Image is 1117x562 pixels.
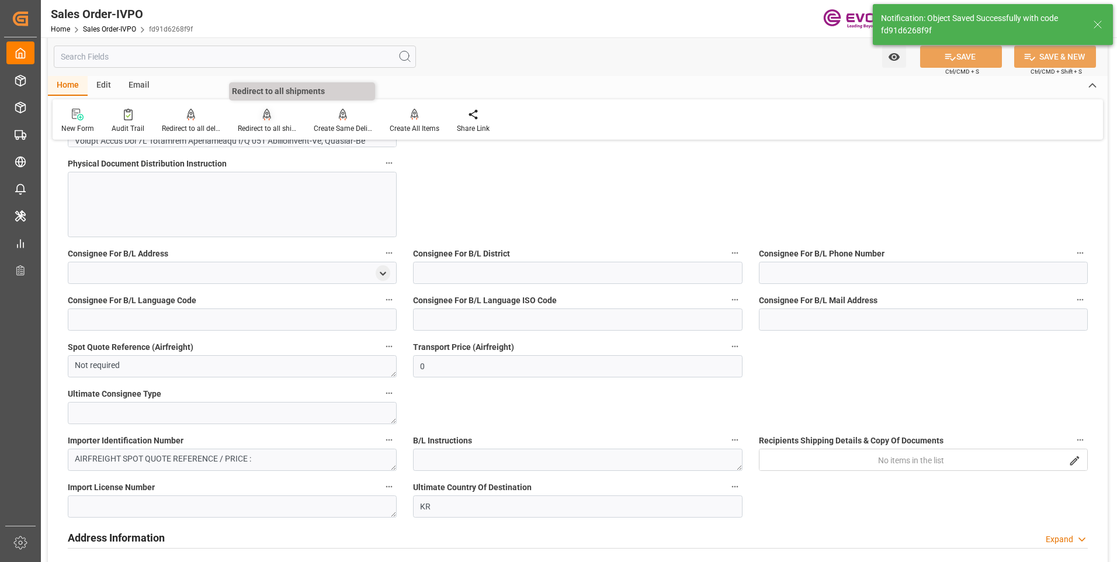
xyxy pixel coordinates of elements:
[457,123,490,134] div: Share Link
[759,435,943,447] span: Recipients Shipping Details & Copy Of Documents
[945,67,979,76] span: Ctrl/CMD + S
[54,46,416,68] input: Search Fields
[68,355,397,377] textarea: Not required
[413,341,514,353] span: Transport Price (Airfreight)
[120,76,158,96] div: Email
[727,339,743,354] button: Transport Price (Airfreight)
[1073,245,1088,261] button: Consignee For B/L Phone Number
[1063,449,1087,471] button: search button
[381,479,397,494] button: Import License Number
[68,530,165,546] h2: Address Information
[381,339,397,354] button: Spot Quote Reference (Airfreight)
[381,432,397,447] button: Importer Identification Number
[83,25,136,33] a: Sales Order-IVPO
[727,479,743,494] button: Ultimate Country Of Destination
[1031,67,1082,76] span: Ctrl/CMD + Shift + S
[88,76,120,96] div: Edit
[229,82,375,100] p: Redirect to all shipments
[1014,46,1096,68] button: SAVE & NEW
[878,456,944,465] span: No items in the list
[413,435,472,447] span: B/L Instructions
[68,294,196,307] span: Consignee For B/L Language Code
[68,158,227,170] span: Physical Document Distribution Instruction
[68,435,183,447] span: Importer Identification Number
[759,449,1063,471] button: menu-button
[48,76,88,96] div: Home
[413,294,557,307] span: Consignee For B/L Language ISO Code
[238,123,296,134] div: Redirect to all shipments
[1073,292,1088,307] button: Consignee For B/L Mail Address
[68,388,161,400] span: Ultimate Consignee Type
[162,123,220,134] div: Redirect to all deliveries
[381,292,397,307] button: Consignee For B/L Language Code
[376,265,390,281] div: open menu
[68,341,193,353] span: Spot Quote Reference (Airfreight)
[882,46,906,68] button: open menu
[413,248,510,260] span: Consignee For B/L District
[1073,432,1088,447] button: Recipients Shipping Details & Copy Of Documents
[51,25,70,33] a: Home
[381,155,397,171] button: Physical Document Distribution Instruction
[68,248,168,260] span: Consignee For B/L Address
[759,248,884,260] span: Consignee For B/L Phone Number
[61,123,94,134] div: New Form
[390,123,439,134] div: Create All Items
[68,481,155,494] span: Import License Number
[314,123,372,134] div: Create Same Delivery Date
[727,292,743,307] button: Consignee For B/L Language ISO Code
[920,46,1002,68] button: SAVE
[1046,533,1073,546] div: Expand
[759,449,1088,471] button: open menu
[112,123,144,134] div: Audit Trail
[727,245,743,261] button: Consignee For B/L District
[881,12,1082,37] div: Notification: Object Saved Successfully with code fd91d6268f9f
[727,432,743,447] button: B/L Instructions
[759,294,877,307] span: Consignee For B/L Mail Address
[823,9,899,29] img: Evonik-brand-mark-Deep-Purple-RGB.jpeg_1700498283.jpeg
[381,245,397,261] button: Consignee For B/L Address
[51,5,193,23] div: Sales Order-IVPO
[381,386,397,401] button: Ultimate Consignee Type
[413,481,532,494] span: Ultimate Country Of Destination
[68,449,397,471] textarea: AIRFREIGHT SPOT QUOTE REFERENCE / PRICE :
